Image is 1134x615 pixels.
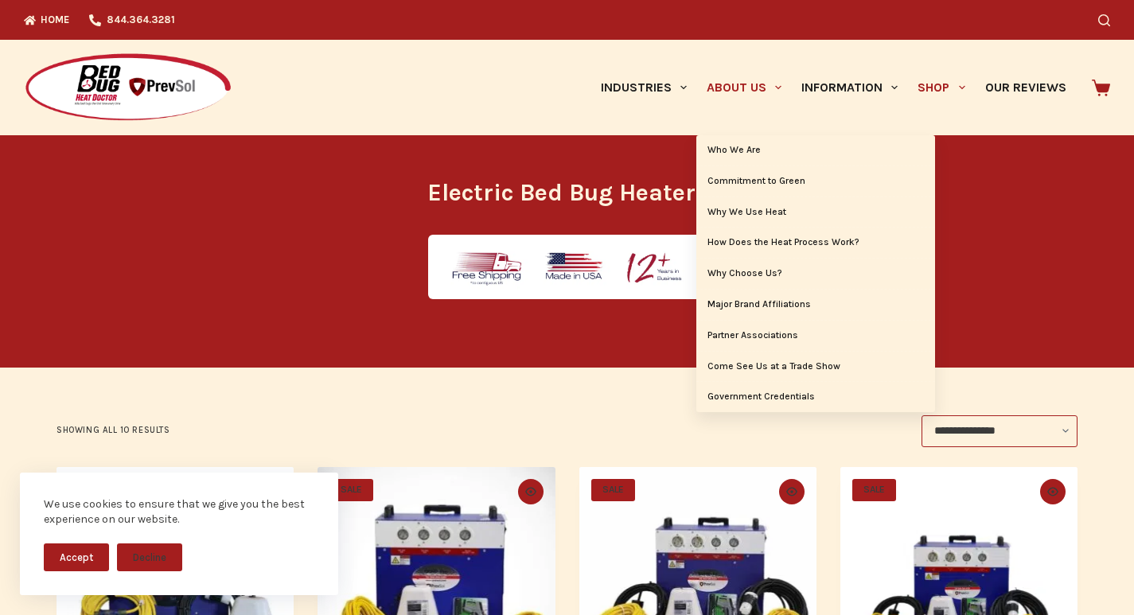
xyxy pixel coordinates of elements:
a: Information [792,40,908,135]
button: Search [1098,14,1110,26]
button: Decline [117,543,182,571]
a: Why Choose Us? [696,259,935,289]
a: Major Brand Affiliations [696,290,935,320]
a: How Does the Heat Process Work? [696,228,935,258]
button: Quick view toggle [779,479,805,504]
select: Shop order [922,415,1077,447]
button: Quick view toggle [1040,479,1066,504]
a: Come See Us at a Trade Show [696,352,935,382]
a: Our Reviews [975,40,1076,135]
h1: Electric Bed Bug Heaters [269,175,866,211]
a: Commitment to Green [696,166,935,197]
a: Who We Are [696,135,935,165]
div: We use cookies to ensure that we give you the best experience on our website. [44,496,314,527]
span: SALE [852,479,896,501]
a: Industries [590,40,696,135]
nav: Primary [590,40,1076,135]
a: About Us [696,40,791,135]
img: Prevsol/Bed Bug Heat Doctor [24,53,232,123]
a: Shop [908,40,975,135]
p: Showing all 10 results [57,423,170,438]
a: Government Credentials [696,382,935,412]
span: SALE [591,479,635,501]
button: Quick view toggle [518,479,544,504]
a: Why We Use Heat [696,197,935,228]
button: Accept [44,543,109,571]
a: Partner Associations [696,321,935,351]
